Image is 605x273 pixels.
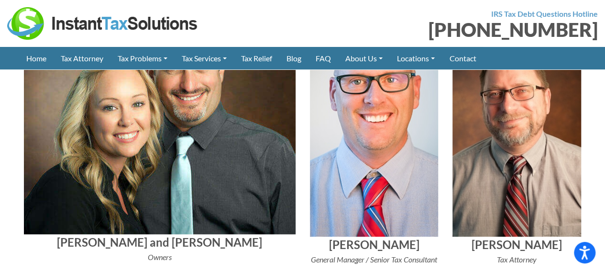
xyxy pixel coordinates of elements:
[452,237,581,253] h4: [PERSON_NAME]
[338,47,390,69] a: About Us
[310,20,598,39] div: [PHONE_NUMBER]
[110,47,175,69] a: Tax Problems
[175,47,234,69] a: Tax Services
[54,47,110,69] a: Tax Attorney
[148,252,172,262] i: Owners
[491,9,598,18] strong: IRS Tax Debt Questions Hotline
[19,47,54,69] a: Home
[308,47,338,69] a: FAQ
[442,47,483,69] a: Contact
[234,47,279,69] a: Tax Relief
[24,234,296,250] h4: [PERSON_NAME] and [PERSON_NAME]
[390,47,442,69] a: Locations
[310,237,439,253] h4: [PERSON_NAME]
[7,7,198,40] img: Instant Tax Solutions Logo
[7,18,198,27] a: Instant Tax Solutions Logo
[311,255,437,264] i: General Manager / Senior Tax Consultant
[279,47,308,69] a: Blog
[497,255,537,264] i: Tax Attorney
